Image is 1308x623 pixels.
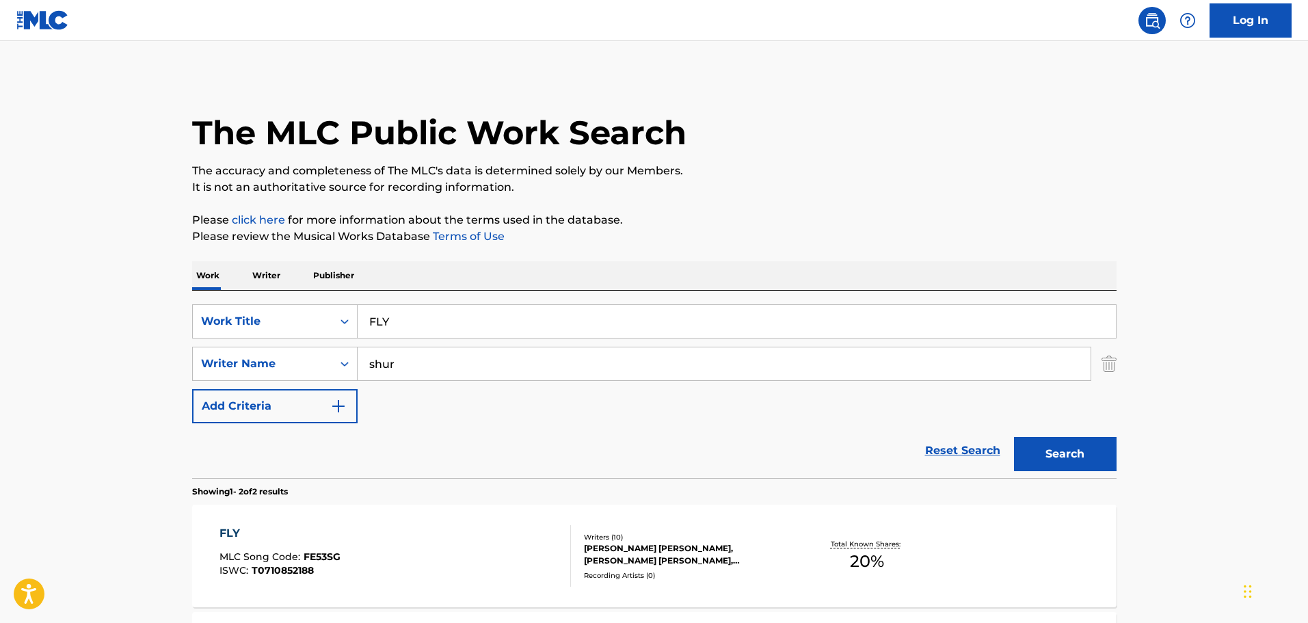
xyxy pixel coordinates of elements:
[304,551,341,563] span: FE53SG
[430,230,505,243] a: Terms of Use
[201,356,324,372] div: Writer Name
[330,398,347,414] img: 9d2ae6d4665cec9f34b9.svg
[248,261,284,290] p: Writer
[1210,3,1292,38] a: Log In
[252,564,314,576] span: T0710852188
[1244,571,1252,612] div: Drag
[192,228,1117,245] p: Please review the Musical Works Database
[201,313,324,330] div: Work Title
[219,564,252,576] span: ISWC :
[192,163,1117,179] p: The accuracy and completeness of The MLC's data is determined solely by our Members.
[1179,12,1196,29] img: help
[1138,7,1166,34] a: Public Search
[918,436,1007,466] a: Reset Search
[192,486,288,498] p: Showing 1 - 2 of 2 results
[1014,437,1117,471] button: Search
[584,542,790,567] div: [PERSON_NAME] [PERSON_NAME], [PERSON_NAME] [PERSON_NAME], [PERSON_NAME] [PERSON_NAME] [PERSON_NAM...
[831,539,904,549] p: Total Known Shares:
[232,213,285,226] a: click here
[219,551,304,563] span: MLC Song Code :
[850,549,884,574] span: 20 %
[192,505,1117,607] a: FLYMLC Song Code:FE53SGISWC:T0710852188Writers (10)[PERSON_NAME] [PERSON_NAME], [PERSON_NAME] [PE...
[584,532,790,542] div: Writers ( 10 )
[192,261,224,290] p: Work
[192,389,358,423] button: Add Criteria
[192,112,686,153] h1: The MLC Public Work Search
[1174,7,1201,34] div: Help
[192,304,1117,478] form: Search Form
[219,525,341,542] div: FLY
[584,570,790,581] div: Recording Artists ( 0 )
[1144,12,1160,29] img: search
[192,179,1117,196] p: It is not an authoritative source for recording information.
[16,10,69,30] img: MLC Logo
[1102,347,1117,381] img: Delete Criterion
[1240,557,1308,623] iframe: Chat Widget
[309,261,358,290] p: Publisher
[192,212,1117,228] p: Please for more information about the terms used in the database.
